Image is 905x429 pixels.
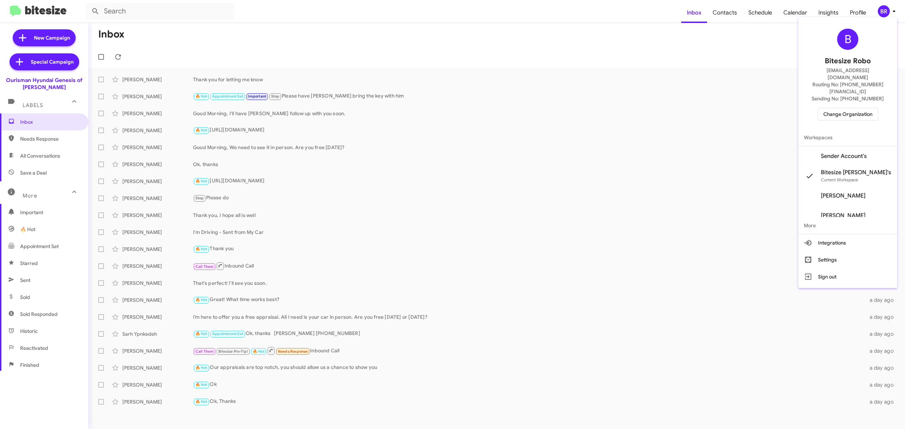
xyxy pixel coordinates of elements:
[823,108,872,120] span: Change Organization
[798,251,897,268] button: Settings
[812,95,884,102] span: Sending No: [PHONE_NUMBER]
[818,108,878,121] button: Change Organization
[798,268,897,285] button: Sign out
[821,153,867,160] span: Sender Account's
[807,81,889,95] span: Routing No: [PHONE_NUMBER][FINANCIAL_ID]
[798,217,897,234] span: More
[837,29,858,50] div: B
[821,212,865,219] span: [PERSON_NAME]
[807,67,889,81] span: [EMAIL_ADDRESS][DOMAIN_NAME]
[798,129,897,146] span: Workspaces
[798,234,897,251] button: Integrations
[821,177,858,182] span: Current Workspace
[825,55,871,67] span: Bitesize Robo
[821,169,891,176] span: Bitesize [PERSON_NAME]'s
[821,192,865,199] span: [PERSON_NAME]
